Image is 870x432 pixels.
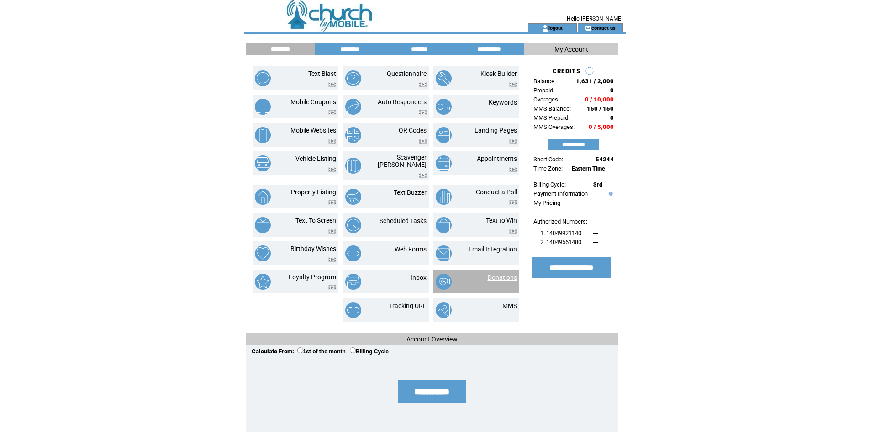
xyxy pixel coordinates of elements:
label: Billing Cycle [350,348,389,355]
img: video.png [328,285,336,290]
img: email-integration.png [436,245,452,261]
a: Loyalty Program [289,273,336,281]
a: Text to Win [486,217,517,224]
img: birthday-wishes.png [255,245,271,261]
img: video.png [509,200,517,205]
img: scheduled-tasks.png [345,217,361,233]
span: 3rd [593,181,602,188]
img: tracking-url.png [345,302,361,318]
span: Time Zone: [533,165,563,172]
a: Tracking URL [389,302,427,309]
span: Account Overview [406,336,458,343]
a: Conduct a Poll [476,188,517,196]
a: Text Buzzer [394,189,427,196]
span: 0 [610,114,614,121]
a: Appointments [477,155,517,162]
span: CREDITS [553,68,580,75]
img: text-to-win.png [436,217,452,233]
span: 150 / 150 [587,105,614,112]
a: Vehicle Listing [295,155,336,162]
img: mobile-coupons.png [255,99,271,115]
span: 54244 [596,156,614,163]
img: video.png [328,257,336,262]
img: kiosk-builder.png [436,70,452,86]
img: contact_us_icon.gif [585,25,591,32]
span: Prepaid: [533,87,554,94]
span: 1,631 / 2,000 [576,78,614,85]
span: Authorized Numbers: [533,218,587,225]
img: video.png [328,229,336,234]
img: video.png [509,229,517,234]
a: Scheduled Tasks [380,217,427,224]
span: 1. 14049921140 [540,229,581,236]
img: questionnaire.png [345,70,361,86]
label: 1st of the month [297,348,346,355]
img: appointments.png [436,155,452,171]
a: QR Codes [399,127,427,134]
img: video.png [328,167,336,172]
img: loyalty-program.png [255,274,271,290]
a: Text To Screen [295,217,336,224]
img: auto-responders.png [345,99,361,115]
img: qr-codes.png [345,127,361,143]
span: Balance: [533,78,556,85]
a: Scavenger [PERSON_NAME] [378,154,427,168]
a: Email Integration [469,245,517,253]
span: Short Code: [533,156,563,163]
img: inbox.png [345,274,361,290]
a: Questionnaire [387,70,427,77]
span: Calculate From: [252,348,294,355]
img: donations.png [436,274,452,290]
img: mms.png [436,302,452,318]
img: property-listing.png [255,189,271,205]
img: vehicle-listing.png [255,155,271,171]
img: landing-pages.png [436,127,452,143]
input: 1st of the month [297,347,303,353]
img: scavenger-hunt.png [345,158,361,174]
img: video.png [328,139,336,144]
a: Text Blast [308,70,336,77]
a: Auto Responders [378,98,427,106]
a: Donations [488,274,517,281]
img: account_icon.gif [542,25,548,32]
span: 0 / 5,000 [589,123,614,130]
a: My Pricing [533,199,560,206]
img: video.png [328,200,336,205]
a: Kiosk Builder [480,70,517,77]
span: Overages: [533,96,559,103]
img: video.png [328,110,336,115]
img: video.png [419,139,427,144]
input: Billing Cycle [350,347,356,353]
img: video.png [419,173,427,178]
a: Property Listing [291,188,336,196]
img: keywords.png [436,99,452,115]
img: text-blast.png [255,70,271,86]
span: Billing Cycle: [533,181,566,188]
span: MMS Prepaid: [533,114,569,121]
a: Mobile Coupons [290,98,336,106]
img: video.png [509,167,517,172]
img: text-buzzer.png [345,189,361,205]
a: Mobile Websites [290,127,336,134]
a: contact us [591,25,616,31]
span: 2. 14049561480 [540,239,581,245]
img: web-forms.png [345,245,361,261]
img: mobile-websites.png [255,127,271,143]
a: Payment Information [533,190,588,197]
span: 0 [610,87,614,94]
span: My Account [554,46,588,53]
img: conduct-a-poll.png [436,189,452,205]
img: video.png [509,82,517,87]
a: MMS [502,302,517,309]
span: 0 / 10,000 [585,96,614,103]
img: video.png [509,139,517,144]
span: MMS Balance: [533,105,571,112]
a: Keywords [489,99,517,106]
a: Inbox [411,274,427,281]
span: Eastern Time [572,165,605,172]
a: logout [548,25,563,31]
a: Web Forms [395,245,427,253]
img: video.png [328,82,336,87]
img: help.gif [606,192,613,196]
span: Hello [PERSON_NAME] [567,16,622,22]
